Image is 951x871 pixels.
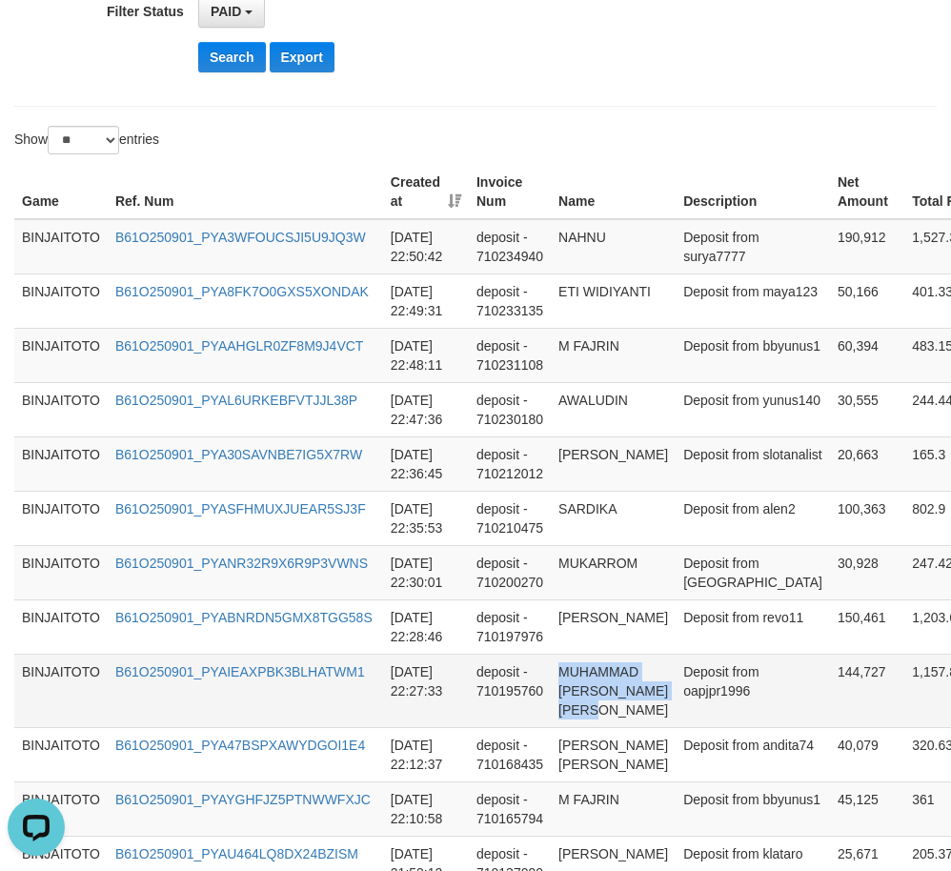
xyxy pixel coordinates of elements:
th: Description [676,165,830,219]
td: 30,555 [830,382,904,436]
td: Deposit from yunus140 [676,382,830,436]
td: [DATE] 22:35:53 [383,491,469,545]
td: [PERSON_NAME] [551,599,676,654]
td: MUKARROM [551,545,676,599]
td: 150,461 [830,599,904,654]
td: BINJAITOTO [14,654,108,727]
td: Deposit from revo11 [676,599,830,654]
a: B61O250901_PYA47BSPXAWYDGOI1E4 [115,738,365,753]
td: Deposit from maya123 [676,273,830,328]
a: B61O250901_PYABNRDN5GMX8TGG58S [115,610,373,625]
td: deposit - 710195760 [469,654,551,727]
a: B61O250901_PYAYGHFJZ5PTNWWFXJC [115,792,371,807]
td: 100,363 [830,491,904,545]
td: [DATE] 22:50:42 [383,219,469,274]
td: [DATE] 22:10:58 [383,781,469,836]
td: BINJAITOTO [14,491,108,545]
td: 40,079 [830,727,904,781]
th: Ref. Num [108,165,383,219]
td: Deposit from [GEOGRAPHIC_DATA] [676,545,830,599]
td: BINJAITOTO [14,273,108,328]
button: Search [198,42,266,72]
td: 30,928 [830,545,904,599]
td: [DATE] 22:27:33 [383,654,469,727]
td: NAHNU [551,219,676,274]
td: [DATE] 22:28:46 [383,599,469,654]
td: BINJAITOTO [14,781,108,836]
td: deposit - 710197976 [469,599,551,654]
td: [DATE] 22:36:45 [383,436,469,491]
td: BINJAITOTO [14,599,108,654]
td: [DATE] 22:48:11 [383,328,469,382]
th: Created at: activate to sort column ascending [383,165,469,219]
td: deposit - 710233135 [469,273,551,328]
a: B61O250901_PYAU464LQ8DX24BZISM [115,846,358,861]
label: Show entries [14,126,159,154]
th: Invoice Num [469,165,551,219]
select: Showentries [48,126,119,154]
td: [PERSON_NAME] [PERSON_NAME] [551,727,676,781]
td: 50,166 [830,273,904,328]
a: B61O250901_PYA8FK7O0GXS5XONDAK [115,284,369,299]
a: B61O250901_PYAAHGLR0ZF8M9J4VCT [115,338,363,354]
td: Deposit from bbyunus1 [676,328,830,382]
td: AWALUDIN [551,382,676,436]
td: M FAJRIN [551,328,676,382]
a: B61O250901_PYANR32R9X6R9P3VWNS [115,556,368,571]
td: [DATE] 22:12:37 [383,727,469,781]
a: B61O250901_PYAL6URKEBFVTJJL38P [115,393,357,408]
a: B61O250901_PYA3WFOUCSJI5U9JQ3W [115,230,366,245]
td: Deposit from oapjpr1996 [676,654,830,727]
td: deposit - 710231108 [469,328,551,382]
button: Export [270,42,334,72]
a: B61O250901_PYASFHMUXJUEAR5SJ3F [115,501,366,517]
a: B61O250901_PYAIEAXPBK3BLHATWM1 [115,664,365,679]
td: [DATE] 22:49:31 [383,273,469,328]
td: BINJAITOTO [14,436,108,491]
td: Deposit from surya7777 [676,219,830,274]
td: Deposit from andita74 [676,727,830,781]
td: deposit - 710234940 [469,219,551,274]
td: BINJAITOTO [14,545,108,599]
td: 190,912 [830,219,904,274]
td: Deposit from bbyunus1 [676,781,830,836]
td: deposit - 710168435 [469,727,551,781]
td: deposit - 710212012 [469,436,551,491]
td: MUHAMMAD [PERSON_NAME] [PERSON_NAME] [551,654,676,727]
td: BINJAITOTO [14,328,108,382]
span: PAID [211,4,241,19]
button: Open LiveChat chat widget [8,8,65,65]
th: Net Amount [830,165,904,219]
td: M FAJRIN [551,781,676,836]
td: [DATE] 22:47:36 [383,382,469,436]
td: 60,394 [830,328,904,382]
td: deposit - 710210475 [469,491,551,545]
td: deposit - 710200270 [469,545,551,599]
td: BINJAITOTO [14,219,108,274]
td: 20,663 [830,436,904,491]
td: deposit - 710230180 [469,382,551,436]
td: deposit - 710165794 [469,781,551,836]
td: SARDIKA [551,491,676,545]
td: Deposit from alen2 [676,491,830,545]
td: 144,727 [830,654,904,727]
th: Name [551,165,676,219]
td: [PERSON_NAME] [551,436,676,491]
td: [DATE] 22:30:01 [383,545,469,599]
td: BINJAITOTO [14,382,108,436]
a: B61O250901_PYA30SAVNBE7IG5X7RW [115,447,362,462]
td: Deposit from slotanalist [676,436,830,491]
td: ETI WIDIYANTI [551,273,676,328]
td: 45,125 [830,781,904,836]
td: BINJAITOTO [14,727,108,781]
th: Game [14,165,108,219]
